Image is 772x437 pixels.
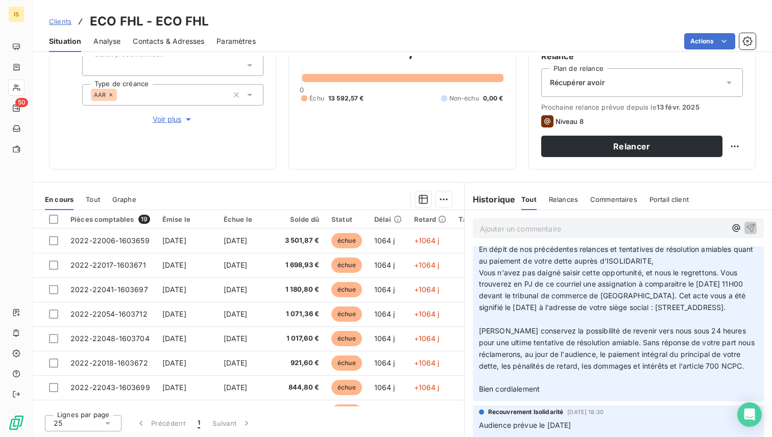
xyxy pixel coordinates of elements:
[70,285,148,294] span: 2022-22041-1603697
[649,195,689,203] span: Portail client
[567,409,604,415] span: [DATE] 18:30
[224,310,248,318] span: [DATE]
[224,261,248,269] span: [DATE]
[224,383,248,392] span: [DATE]
[414,236,440,245] span: +1064 j
[86,195,100,203] span: Tout
[224,358,248,367] span: [DATE]
[285,215,320,223] div: Solde dû
[479,421,571,429] span: Audience prévue le [DATE]
[459,215,509,223] div: Tag relance
[374,215,402,223] div: Délai
[285,358,320,368] span: 921,60 €
[541,136,722,157] button: Relancer
[162,285,186,294] span: [DATE]
[8,415,25,431] img: Logo LeanPay
[82,114,263,125] button: Voir plus
[153,114,194,124] span: Voir plus
[479,245,756,265] span: En dépit de nos précédentes relances et tentatives de résolution amiables quant au paiement de vo...
[414,334,440,343] span: +1064 j
[162,358,186,367] span: [DATE]
[70,236,150,245] span: 2022-22006-1603659
[549,195,578,203] span: Relances
[285,382,320,393] span: 844,80 €
[70,261,146,269] span: 2022-22017-1603671
[216,36,256,46] span: Paramètres
[206,413,258,434] button: Suivant
[331,215,362,223] div: Statut
[112,195,136,203] span: Graphe
[541,103,743,111] span: Prochaine relance prévue depuis le
[285,333,320,344] span: 1 017,60 €
[541,50,743,62] h6: Relance
[49,36,81,46] span: Situation
[224,215,273,223] div: Échue le
[94,92,106,98] span: AAR
[374,383,395,392] span: 1064 j
[414,215,447,223] div: Retard
[285,236,320,246] span: 3 501,87 €
[8,100,24,116] a: 50
[331,331,362,346] span: échue
[479,384,540,393] span: Bien cordialement
[133,36,204,46] span: Contacts & Adresses
[465,193,516,205] h6: Historique
[414,285,440,294] span: +1064 j
[331,233,362,248] span: échue
[300,86,304,94] span: 0
[90,12,209,31] h3: ECO FHL - ECO FHL
[8,6,25,22] div: IS
[91,61,99,70] input: Ajouter une valeur
[331,355,362,371] span: échue
[374,334,395,343] span: 1064 j
[70,310,148,318] span: 2022-22054-1603712
[590,195,637,203] span: Commentaires
[93,36,120,46] span: Analyse
[285,285,320,295] span: 1 180,80 €
[331,258,362,273] span: échue
[657,103,699,111] span: 13 févr. 2025
[49,16,71,27] a: Clients
[479,268,748,312] span: Vous n'avez pas daigné saisir cette opportunité, et nous le regrettons. Vous trouverez en PJ de c...
[374,236,395,245] span: 1064 j
[550,78,605,88] span: Récupérer avoir
[224,334,248,343] span: [DATE]
[737,402,762,427] div: Open Intercom Messenger
[45,195,74,203] span: En cours
[374,261,395,269] span: 1064 j
[331,306,362,322] span: échue
[138,215,150,224] span: 19
[309,94,324,103] span: Échu
[684,33,735,49] button: Actions
[374,358,395,367] span: 1064 j
[198,418,200,428] span: 1
[556,117,584,125] span: Niveau 8
[483,94,503,103] span: 0,00 €
[162,261,186,269] span: [DATE]
[70,334,150,343] span: 2022-22048-1603704
[224,285,248,294] span: [DATE]
[70,358,148,367] span: 2022-22018-1603672
[521,195,537,203] span: Tout
[285,260,320,270] span: 1 698,93 €
[49,17,71,25] span: Clients
[162,334,186,343] span: [DATE]
[54,418,62,428] span: 25
[414,358,440,367] span: +1064 j
[117,90,125,99] input: Ajouter une valeur
[331,380,362,395] span: échue
[488,407,564,417] span: Recouvrement Isolidarité
[162,310,186,318] span: [DATE]
[374,285,395,294] span: 1064 j
[285,309,320,319] span: 1 071,36 €
[414,383,440,392] span: +1064 j
[70,215,150,224] div: Pièces comptables
[162,236,186,245] span: [DATE]
[374,310,395,318] span: 1064 j
[162,383,186,392] span: [DATE]
[331,404,362,420] span: échue
[414,261,440,269] span: +1064 j
[331,282,362,297] span: échue
[224,236,248,245] span: [DATE]
[70,383,150,392] span: 2022-22043-1603699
